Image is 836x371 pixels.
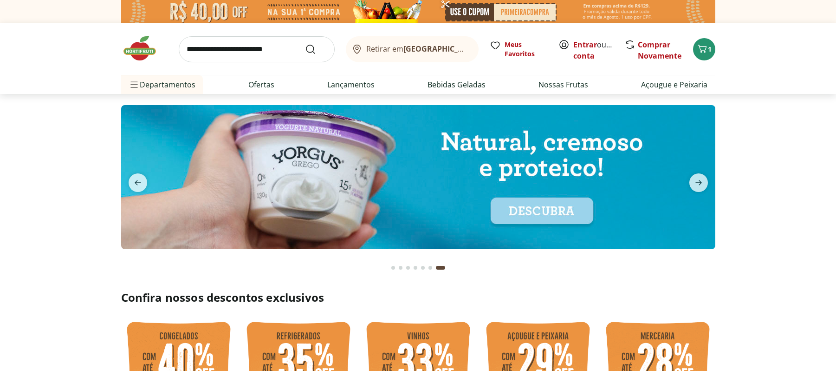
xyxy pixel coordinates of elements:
a: Lançamentos [327,79,375,90]
button: next [682,173,715,192]
button: Go to page 5 from fs-carousel [419,257,427,279]
button: Go to page 4 from fs-carousel [412,257,419,279]
img: yorgus [121,105,715,249]
button: Menu [129,73,140,96]
h2: Confira nossos descontos exclusivos [121,290,715,305]
a: Bebidas Geladas [428,79,486,90]
button: Go to page 6 from fs-carousel [427,257,434,279]
button: Go to page 2 from fs-carousel [397,257,404,279]
button: Go to page 1 from fs-carousel [389,257,397,279]
button: Current page from fs-carousel [434,257,447,279]
button: previous [121,173,155,192]
span: Retirar em [366,45,469,53]
img: Hortifruti [121,34,168,62]
button: Carrinho [693,38,715,60]
a: Meus Favoritos [490,40,547,59]
b: [GEOGRAPHIC_DATA]/[GEOGRAPHIC_DATA] [403,44,560,54]
a: Criar conta [573,40,624,61]
input: search [179,36,335,62]
a: Entrar [573,40,597,50]
a: Comprar Novamente [638,40,681,61]
button: Submit Search [305,44,327,55]
button: Go to page 3 from fs-carousel [404,257,412,279]
span: Departamentos [129,73,195,96]
span: ou [573,39,615,61]
button: Retirar em[GEOGRAPHIC_DATA]/[GEOGRAPHIC_DATA] [346,36,479,62]
a: Nossas Frutas [538,79,588,90]
span: 1 [708,45,712,53]
a: Açougue e Peixaria [641,79,707,90]
a: Ofertas [248,79,274,90]
span: Meus Favoritos [505,40,547,59]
